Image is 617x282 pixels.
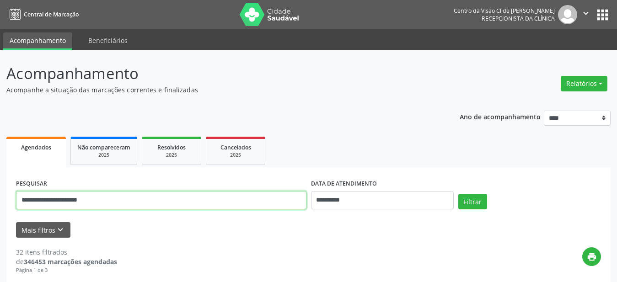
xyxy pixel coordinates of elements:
button: Filtrar [458,194,487,209]
a: Central de Marcação [6,7,79,22]
div: 2025 [149,152,194,159]
a: Acompanhamento [3,32,72,50]
span: Central de Marcação [24,11,79,18]
div: 2025 [77,152,130,159]
label: PESQUISAR [16,177,47,191]
p: Acompanhe a situação das marcações correntes e finalizadas [6,85,429,95]
button: print [582,247,601,266]
button:  [577,5,595,24]
p: Acompanhamento [6,62,429,85]
button: apps [595,7,611,23]
div: Centro da Visao Cl de [PERSON_NAME] [454,7,555,15]
label: DATA DE ATENDIMENTO [311,177,377,191]
div: 32 itens filtrados [16,247,117,257]
img: img [558,5,577,24]
button: Mais filtroskeyboard_arrow_down [16,222,70,238]
div: 2025 [213,152,258,159]
span: Não compareceram [77,144,130,151]
i: print [587,252,597,262]
button: Relatórios [561,76,607,91]
div: de [16,257,117,266]
p: Ano de acompanhamento [460,111,541,122]
div: Página 1 de 3 [16,266,117,274]
i:  [581,8,591,18]
span: Resolvidos [157,144,186,151]
span: Agendados [21,144,51,151]
span: Recepcionista da clínica [482,15,555,22]
span: Cancelados [220,144,251,151]
a: Beneficiários [82,32,134,48]
strong: 346453 marcações agendadas [24,257,117,266]
i: keyboard_arrow_down [55,225,65,235]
